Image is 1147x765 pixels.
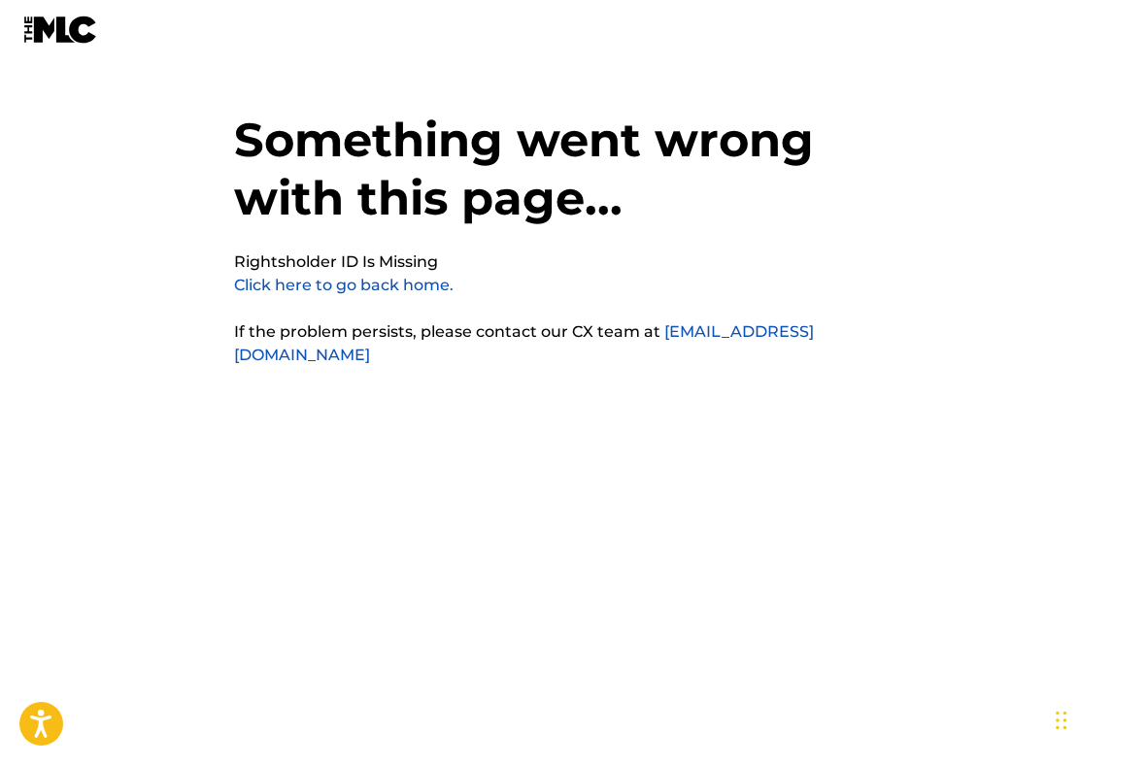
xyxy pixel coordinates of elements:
pre: Rightsholder ID Is Missing [234,250,438,274]
iframe: Resource Center [1093,486,1147,643]
a: [EMAIL_ADDRESS][DOMAIN_NAME] [234,322,814,364]
p: If the problem persists, please contact our CX team at [234,320,914,367]
iframe: Chat Widget [1050,672,1147,765]
img: MLC Logo [23,16,98,44]
h1: Something went wrong with this page... [234,111,914,250]
a: Click here to go back home. [234,276,454,294]
div: Drag [1056,691,1067,749]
